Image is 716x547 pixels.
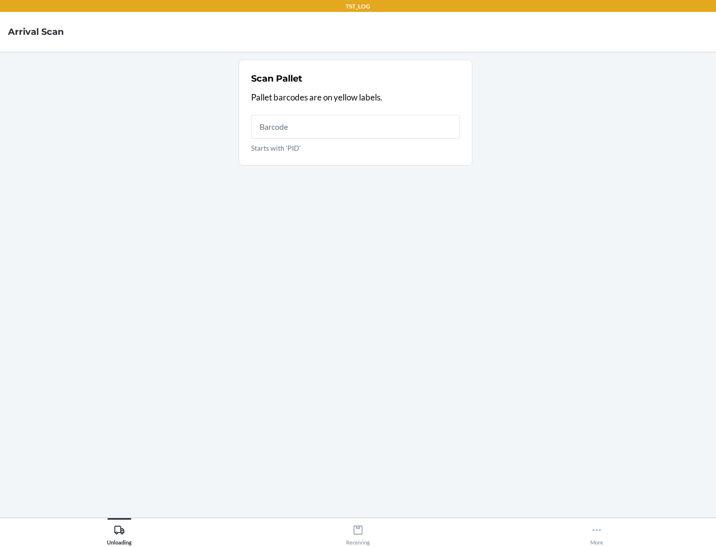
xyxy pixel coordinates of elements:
button: More [477,518,716,546]
div: More [590,521,603,546]
p: Starts with 'PID' [251,143,460,153]
div: Unloading [107,521,132,546]
p: TST_LOG [346,2,370,11]
p: Pallet barcodes are on yellow labels. [251,91,460,104]
button: Receiving [239,518,477,546]
h2: Scan Pallet [251,72,302,85]
input: Starts with 'PID' [251,115,460,139]
div: Receiving [346,521,370,546]
h4: Arrival Scan [8,25,64,38]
